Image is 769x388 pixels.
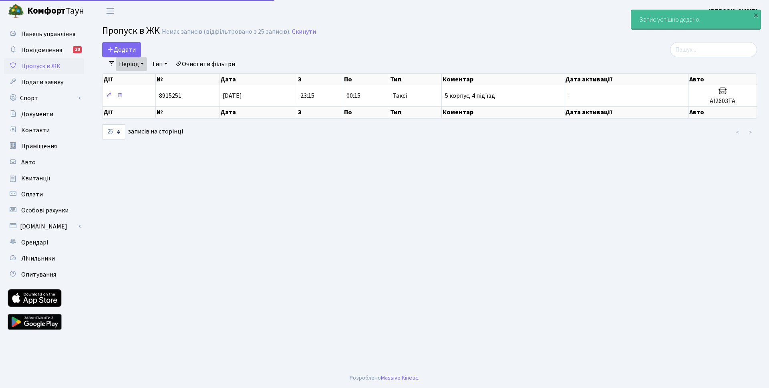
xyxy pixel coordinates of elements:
[4,138,84,154] a: Приміщення
[4,234,84,251] a: Орендарі
[27,4,84,18] span: Таун
[8,3,24,19] img: logo.png
[4,251,84,267] a: Лічильники
[21,270,56,279] span: Опитування
[297,74,343,85] th: З
[4,90,84,106] a: Спорт
[116,57,147,71] a: Період
[297,106,343,118] th: З
[21,142,57,151] span: Приміщення
[4,58,84,74] a: Пропуск в ЖК
[219,74,297,85] th: Дата
[445,91,495,100] span: 5 корпус, 4 під'їзд
[709,6,759,16] a: [PERSON_NAME].
[21,238,48,247] span: Орендарі
[670,42,757,57] input: Пошук...
[21,62,60,71] span: Пропуск в ЖК
[4,186,84,202] a: Оплати
[100,4,120,18] button: Переключити навігацію
[350,374,419,382] div: Розроблено .
[21,110,53,119] span: Документи
[102,124,125,139] select: записів на сторінці
[4,218,84,234] a: [DOMAIN_NAME]
[442,74,564,85] th: Коментар
[21,78,63,87] span: Подати заявку
[292,28,316,36] a: Скинути
[219,106,297,118] th: Дата
[102,124,183,139] label: записів на сторінці
[393,93,407,99] span: Таксі
[21,126,50,135] span: Контакти
[346,91,360,100] span: 00:15
[223,91,242,100] span: [DATE]
[103,106,156,118] th: Дії
[21,174,50,183] span: Квитанції
[564,106,688,118] th: Дата активації
[688,106,757,118] th: Авто
[4,42,84,58] a: Повідомлення20
[27,4,66,17] b: Комфорт
[631,10,761,29] div: Запис успішно додано.
[102,24,160,38] span: Пропуск в ЖК
[709,7,759,16] b: [PERSON_NAME].
[343,106,389,118] th: По
[159,91,181,100] span: 8915251
[149,57,171,71] a: Тип
[4,267,84,283] a: Опитування
[4,106,84,122] a: Документи
[162,28,290,36] div: Немає записів (відфільтровано з 25 записів).
[564,74,688,85] th: Дата активації
[103,74,156,85] th: Дії
[21,190,43,199] span: Оплати
[21,46,62,55] span: Повідомлення
[4,202,84,218] a: Особові рахунки
[692,97,753,105] h5: AI2603TA
[752,11,760,19] div: ×
[442,106,564,118] th: Коментар
[4,26,84,42] a: Панель управління
[21,254,55,263] span: Лічильники
[300,91,314,100] span: 23:15
[4,74,84,90] a: Подати заявку
[381,374,418,382] a: Massive Kinetic
[73,46,82,53] div: 20
[156,74,219,85] th: №
[102,42,141,57] a: Додати
[4,170,84,186] a: Квитанції
[4,154,84,170] a: Авто
[389,74,442,85] th: Тип
[172,57,238,71] a: Очистити фільтри
[21,30,75,38] span: Панель управління
[21,206,68,215] span: Особові рахунки
[4,122,84,138] a: Контакти
[343,74,389,85] th: По
[389,106,442,118] th: Тип
[156,106,219,118] th: №
[568,91,570,100] span: -
[21,158,36,167] span: Авто
[688,74,757,85] th: Авто
[107,45,136,54] span: Додати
